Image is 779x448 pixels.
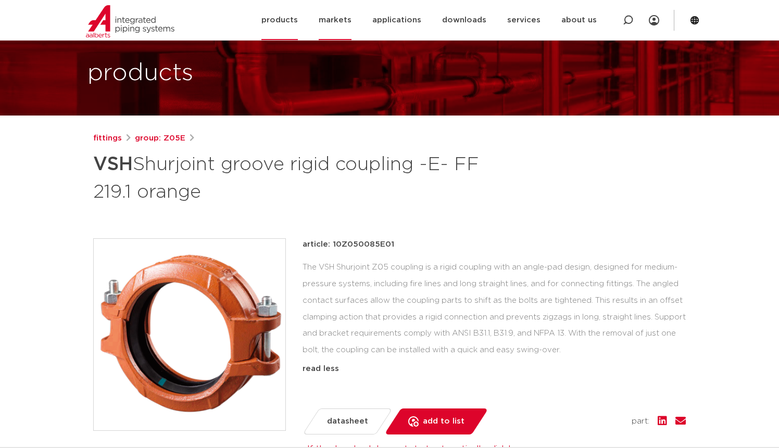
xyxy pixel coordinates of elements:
[261,16,298,24] font: products
[135,132,185,145] a: group: Z05E
[93,134,122,142] font: fittings
[632,417,649,425] font: part:
[303,365,339,373] font: read less
[327,417,368,425] font: datasheet
[319,16,351,24] font: markets
[423,417,464,425] font: add to list
[87,61,193,85] font: products
[93,155,133,174] font: VSH
[507,16,541,24] font: services
[561,16,597,24] font: about us
[372,16,421,24] font: applications
[93,132,122,145] a: fittings
[135,134,185,142] font: group: Z05E
[442,16,486,24] font: downloads
[93,155,479,201] font: Shurjoint groove rigid coupling -E- FF 219.1 orange
[303,240,394,248] font: article: 10Z050085E01
[94,239,285,430] img: Product Image for VSH Shurjoint groove rigid coupling -E- FF 219.1 orange
[303,408,393,434] a: datasheet
[303,263,686,354] font: The VSH Shurjoint Z05 coupling is a rigid coupling with an angle-pad design, designed for medium-...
